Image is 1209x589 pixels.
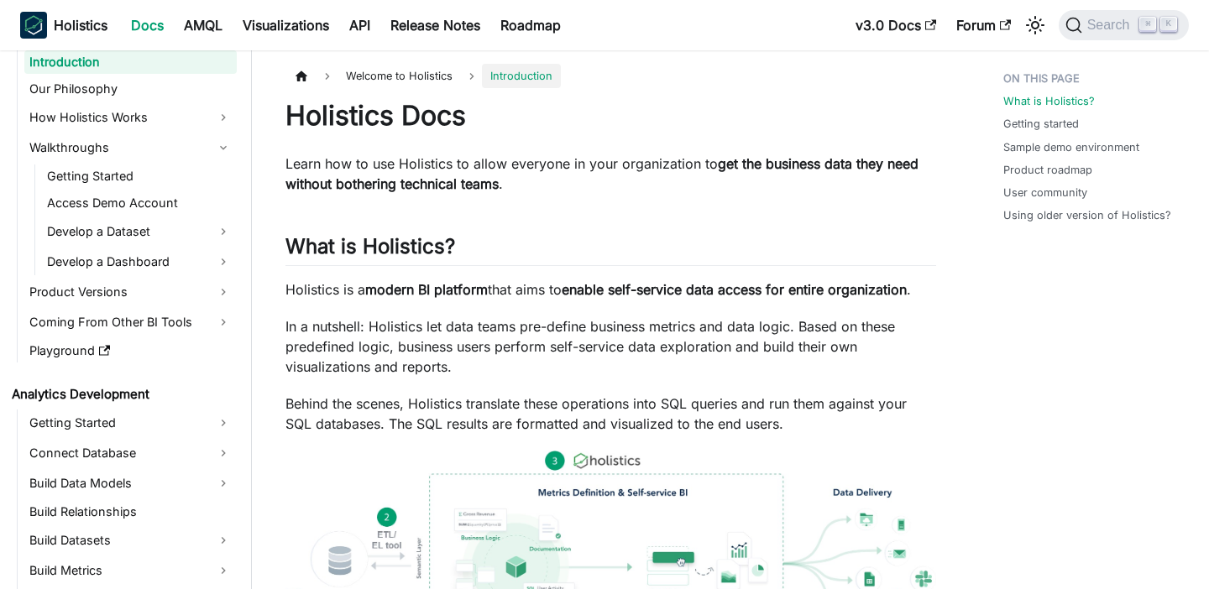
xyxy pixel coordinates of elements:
[42,164,237,188] a: Getting Started
[20,12,47,39] img: Holistics
[174,12,233,39] a: AMQL
[24,339,237,362] a: Playground
[1003,162,1092,178] a: Product roadmap
[24,409,237,436] a: Getting Started
[42,218,237,245] a: Develop a Dataset
[121,12,174,39] a: Docs
[285,279,936,300] p: Holistics is a that aims to .
[285,154,936,194] p: Learn how to use Holistics to allow everyone in your organization to .
[1003,93,1095,109] a: What is Holistics?
[24,557,237,584] a: Build Metrics
[20,12,107,39] a: HolisticsHolistics
[285,64,936,88] nav: Breadcrumbs
[380,12,490,39] a: Release Notes
[1003,207,1171,223] a: Using older version of Holistics?
[365,281,488,298] strong: modern BI platform
[42,248,237,275] a: Develop a Dashboard
[24,279,237,305] a: Product Versions
[24,309,237,336] a: Coming From Other BI Tools
[285,99,936,133] h1: Holistics Docs
[946,12,1021,39] a: Forum
[1003,185,1087,201] a: User community
[338,64,461,88] span: Welcome to Holistics
[24,50,237,74] a: Introduction
[285,394,936,434] p: Behind the scenes, Holistics translate these operations into SQL queries and run them against you...
[1003,116,1079,132] a: Getting started
[1082,18,1140,33] span: Search
[233,12,339,39] a: Visualizations
[24,134,237,161] a: Walkthroughs
[24,440,237,467] a: Connect Database
[54,15,107,35] b: Holistics
[1003,139,1139,155] a: Sample demo environment
[285,234,936,266] h2: What is Holistics?
[1059,10,1189,40] button: Search (Command+K)
[285,316,936,377] p: In a nutshell: Holistics let data teams pre-define business metrics and data logic. Based on thes...
[562,281,907,298] strong: enable self-service data access for entire organization
[24,77,237,101] a: Our Philosophy
[845,12,946,39] a: v3.0 Docs
[285,64,317,88] a: Home page
[482,64,561,88] span: Introduction
[24,104,237,131] a: How Holistics Works
[1022,12,1049,39] button: Switch between dark and light mode (currently light mode)
[24,470,237,497] a: Build Data Models
[1160,17,1177,32] kbd: K
[24,527,237,554] a: Build Datasets
[339,12,380,39] a: API
[7,383,237,406] a: Analytics Development
[490,12,571,39] a: Roadmap
[1139,17,1156,32] kbd: ⌘
[24,500,237,524] a: Build Relationships
[42,191,237,215] a: Access Demo Account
